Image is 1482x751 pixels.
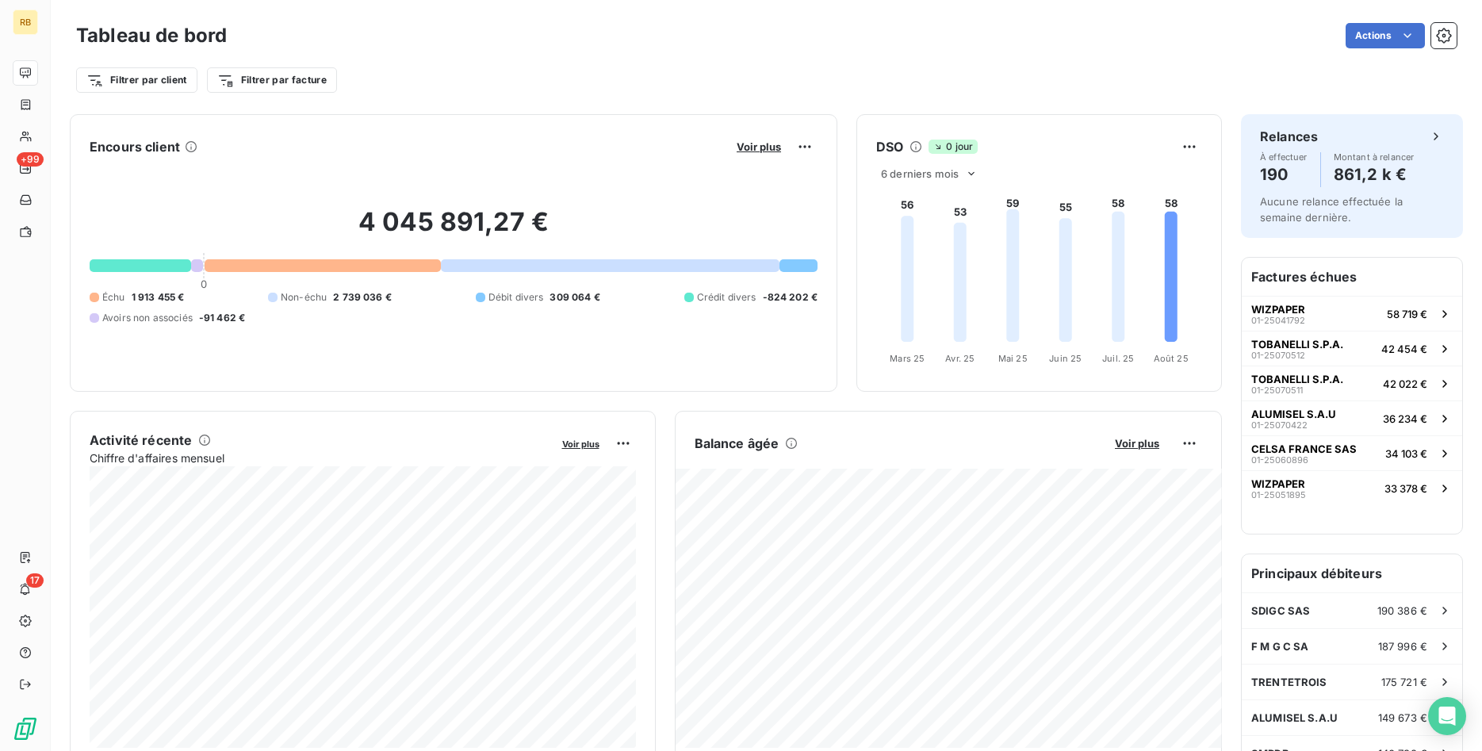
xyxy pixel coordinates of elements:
[1251,316,1305,325] span: 01-25041792
[562,439,599,450] span: Voir plus
[550,290,599,305] span: 309 064 €
[1260,195,1403,224] span: Aucune relance effectuée la semaine dernière.
[1102,353,1134,364] tspan: Juil. 25
[1251,676,1327,688] span: TRENTETROIS
[1251,640,1309,653] span: F M G C SA
[1251,455,1308,465] span: 01-25060896
[1381,343,1427,355] span: 42 454 €
[945,353,975,364] tspan: Avr. 25
[1251,443,1357,455] span: CELSA FRANCE SAS
[281,290,327,305] span: Non-échu
[1383,412,1427,425] span: 36 234 €
[199,311,245,325] span: -91 462 €
[1260,127,1318,146] h6: Relances
[1251,338,1343,351] span: TOBANELLI S.P.A.
[737,140,781,153] span: Voir plus
[76,21,227,50] h3: Tableau de bord
[90,450,551,466] span: Chiffre d'affaires mensuel
[1154,353,1189,364] tspan: Août 25
[26,573,44,588] span: 17
[695,434,779,453] h6: Balance âgée
[90,431,192,450] h6: Activité récente
[1242,296,1462,331] button: WIZPAPER01-2504179258 719 €
[1251,604,1310,617] span: SDIGC SAS
[1242,366,1462,400] button: TOBANELLI S.P.A.01-2507051142 022 €
[1251,303,1305,316] span: WIZPAPER
[13,716,38,741] img: Logo LeanPay
[1251,420,1308,430] span: 01-25070422
[1387,308,1427,320] span: 58 719 €
[1242,470,1462,505] button: WIZPAPER01-2505189533 378 €
[890,353,925,364] tspan: Mars 25
[1242,331,1462,366] button: TOBANELLI S.P.A.01-2507051242 454 €
[1251,373,1343,385] span: TOBANELLI S.P.A.
[102,290,125,305] span: Échu
[1251,385,1303,395] span: 01-25070511
[1251,477,1305,490] span: WIZPAPER
[876,137,903,156] h6: DSO
[1378,711,1427,724] span: 149 673 €
[1242,554,1462,592] h6: Principaux débiteurs
[1334,162,1415,187] h4: 861,2 k €
[1251,351,1305,360] span: 01-25070512
[1346,23,1425,48] button: Actions
[17,152,44,167] span: +99
[1110,436,1164,450] button: Voir plus
[1428,697,1466,735] div: Open Intercom Messenger
[763,290,818,305] span: -824 202 €
[881,167,959,180] span: 6 derniers mois
[929,140,978,154] span: 0 jour
[557,436,604,450] button: Voir plus
[76,67,197,93] button: Filtrer par client
[201,278,207,290] span: 0
[90,206,818,254] h2: 4 045 891,27 €
[1242,435,1462,470] button: CELSA FRANCE SAS01-2506089634 103 €
[1334,152,1415,162] span: Montant à relancer
[132,290,185,305] span: 1 913 455 €
[207,67,337,93] button: Filtrer par facture
[1251,408,1336,420] span: ALUMISEL S.A.U
[1251,711,1338,724] span: ALUMISEL S.A.U
[1049,353,1082,364] tspan: Juin 25
[1378,640,1427,653] span: 187 996 €
[697,290,756,305] span: Crédit divers
[1377,604,1427,617] span: 190 386 €
[1260,162,1308,187] h4: 190
[1381,676,1427,688] span: 175 721 €
[90,137,180,156] h6: Encours client
[1260,152,1308,162] span: À effectuer
[732,140,786,154] button: Voir plus
[1383,377,1427,390] span: 42 022 €
[333,290,392,305] span: 2 739 036 €
[1115,437,1159,450] span: Voir plus
[1242,258,1462,296] h6: Factures échues
[13,10,38,35] div: RB
[1384,482,1427,495] span: 33 378 €
[102,311,193,325] span: Avoirs non associés
[1385,447,1427,460] span: 34 103 €
[1242,400,1462,435] button: ALUMISEL S.A.U01-2507042236 234 €
[488,290,544,305] span: Débit divers
[13,155,37,181] a: +99
[998,353,1028,364] tspan: Mai 25
[1251,490,1306,500] span: 01-25051895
